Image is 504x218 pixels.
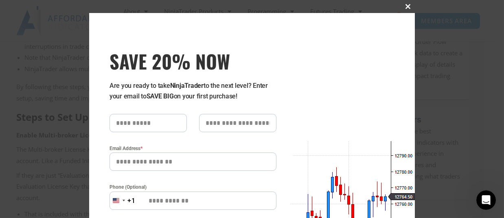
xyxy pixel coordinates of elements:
label: Phone (Optional) [110,183,276,191]
strong: NinjaTrader [170,82,204,89]
label: Email Address [110,144,276,153]
iframe: Intercom live chat [476,190,496,210]
span: SAVE 20% NOW [110,50,276,72]
div: +1 [127,196,136,206]
strong: SAVE BIG [147,92,174,100]
button: Selected country [110,192,136,210]
p: Are you ready to take to the next level? Enter your email to on your first purchase! [110,81,276,102]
